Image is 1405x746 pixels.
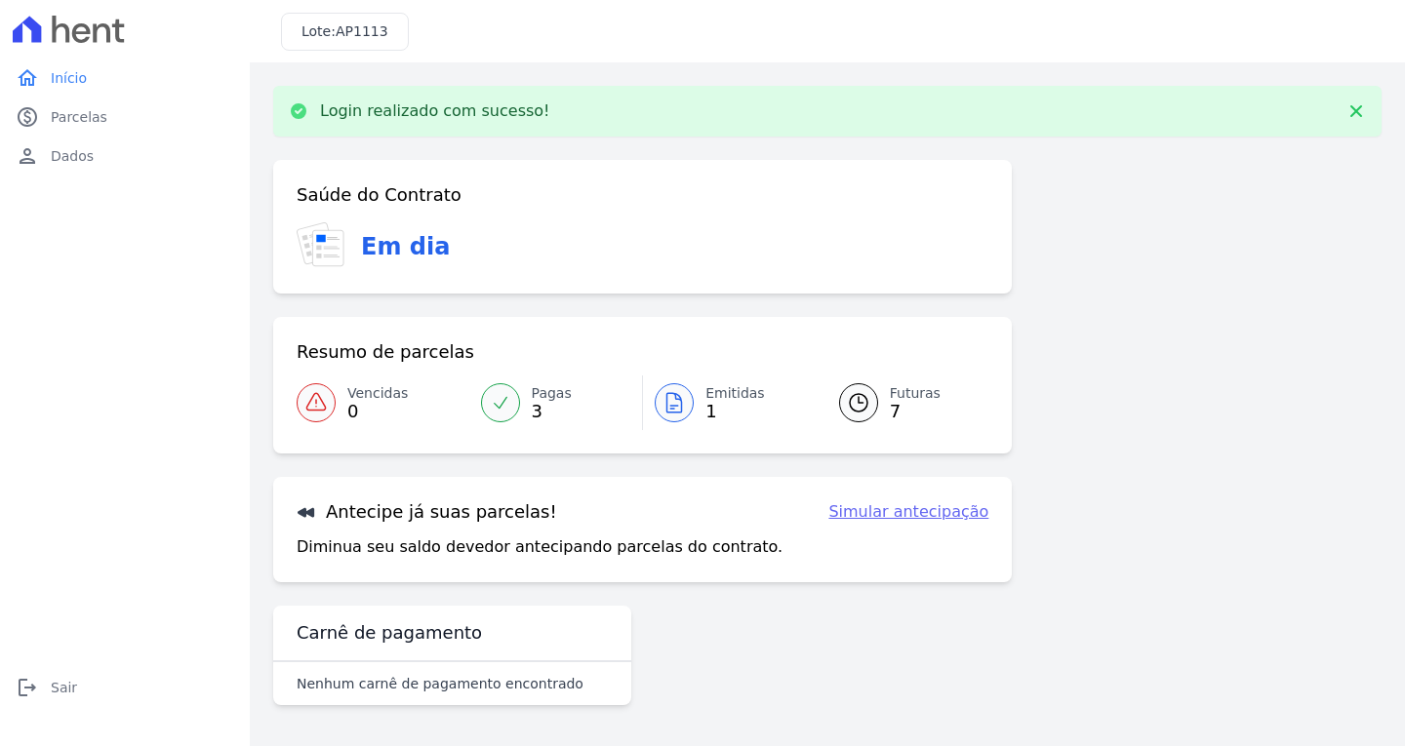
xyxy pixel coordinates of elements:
[51,68,87,88] span: Início
[297,183,462,207] h3: Saúde do Contrato
[297,674,583,693] p: Nenhum carnê de pagamento encontrado
[51,146,94,166] span: Dados
[16,144,39,168] i: person
[297,621,482,645] h3: Carnê de pagamento
[532,383,572,404] span: Pagas
[347,404,408,419] span: 0
[51,678,77,697] span: Sair
[336,23,388,39] span: AP1113
[890,383,941,404] span: Futuras
[705,404,765,419] span: 1
[297,340,474,364] h3: Resumo de parcelas
[705,383,765,404] span: Emitidas
[297,500,557,524] h3: Antecipe já suas parcelas!
[8,137,242,176] a: personDados
[361,229,450,264] h3: Em dia
[532,404,572,419] span: 3
[8,668,242,707] a: logoutSair
[301,21,388,42] h3: Lote:
[297,535,783,559] p: Diminua seu saldo devedor antecipando parcelas do contrato.
[828,500,988,524] a: Simular antecipação
[8,98,242,137] a: paidParcelas
[16,105,39,129] i: paid
[16,66,39,90] i: home
[469,375,643,430] a: Pagas 3
[16,676,39,699] i: logout
[347,383,408,404] span: Vencidas
[816,375,989,430] a: Futuras 7
[51,107,107,127] span: Parcelas
[890,404,941,419] span: 7
[297,375,469,430] a: Vencidas 0
[643,375,816,430] a: Emitidas 1
[8,59,242,98] a: homeInício
[320,101,550,121] p: Login realizado com sucesso!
